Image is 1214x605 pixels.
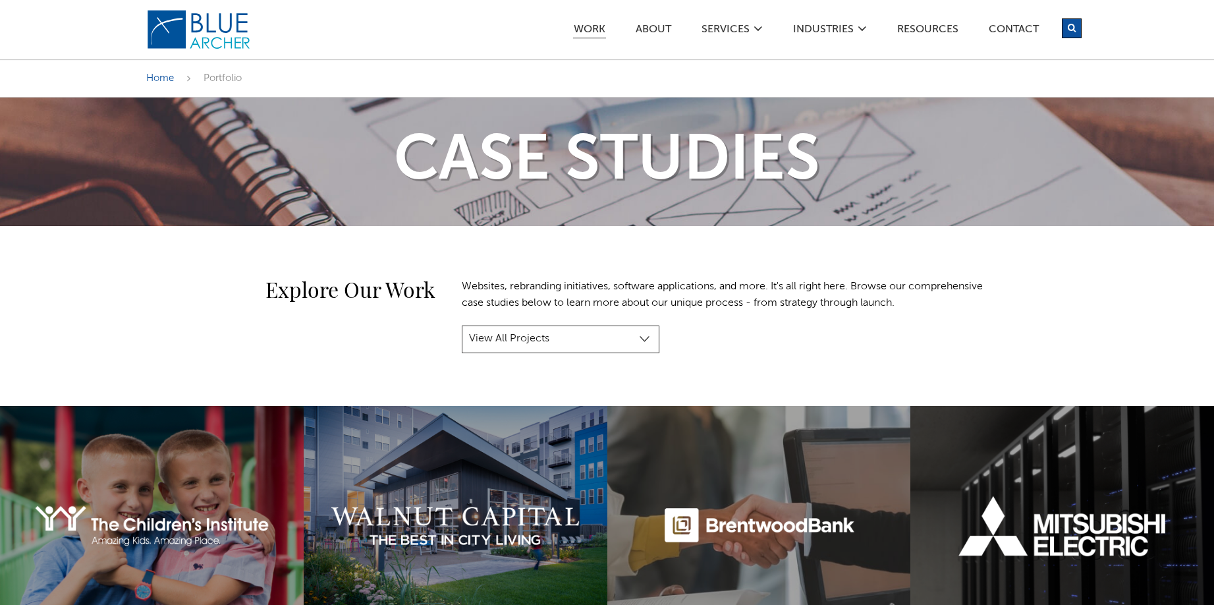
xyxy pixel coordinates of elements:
[462,279,989,312] p: Websites, rebranding initiatives, software applications, and more. It's all right here. Browse ou...
[146,9,252,50] img: Blue Archer Logo
[701,24,750,38] a: SERVICES
[988,24,1039,38] a: Contact
[792,24,854,38] a: Industries
[635,24,672,38] a: ABOUT
[146,73,174,83] a: Home
[204,73,242,83] span: Portfolio
[146,279,436,300] h2: Explore Our Work
[897,24,959,38] a: Resources
[133,130,1082,193] h1: Case Studies
[573,24,606,39] a: Work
